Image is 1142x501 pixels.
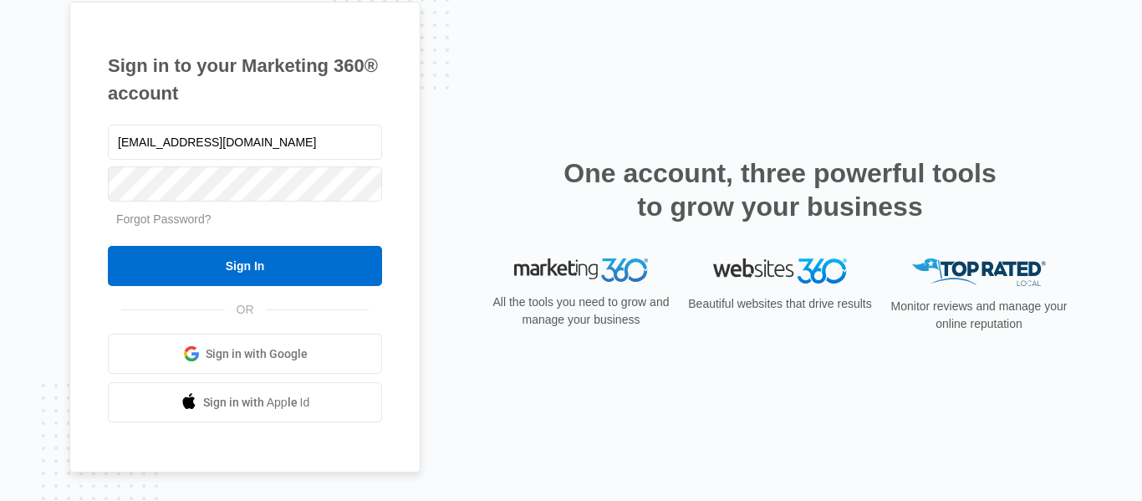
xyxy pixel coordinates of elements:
span: OR [225,301,266,319]
p: Monitor reviews and manage your online reputation [885,298,1073,333]
h2: One account, three powerful tools to grow your business [558,156,1002,223]
img: Websites 360 [713,258,847,283]
h1: Sign in to your Marketing 360® account [108,52,382,107]
span: Sign in with Google [206,345,308,363]
input: Sign In [108,246,382,286]
img: Marketing 360 [514,258,648,282]
input: Email [108,125,382,160]
a: Sign in with Apple Id [108,382,382,422]
img: Top Rated Local [912,258,1046,286]
span: Sign in with Apple Id [203,394,310,412]
a: Forgot Password? [116,212,212,226]
p: Beautiful websites that drive results [686,295,874,313]
a: Sign in with Google [108,334,382,374]
p: All the tools you need to grow and manage your business [487,294,675,329]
